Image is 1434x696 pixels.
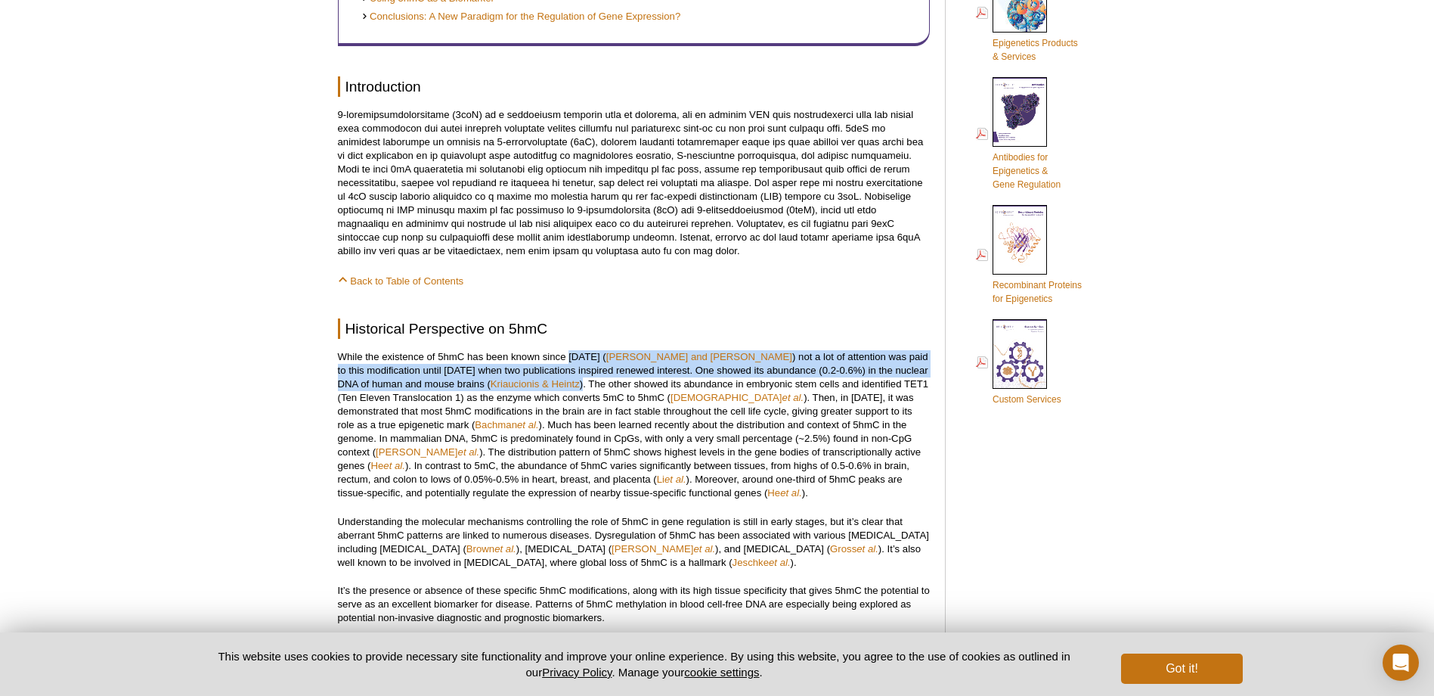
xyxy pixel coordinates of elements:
span: Custom Services [993,394,1061,405]
em: et al. [664,474,686,485]
img: Abs_epi_2015_cover_web_70x200 [993,77,1047,147]
p: This website uses cookies to provide necessary site functionality and improve your online experie... [192,648,1097,680]
a: Bachmanet al. [475,419,538,430]
div: Open Intercom Messenger [1383,645,1419,681]
a: [DEMOGRAPHIC_DATA]et al. [671,392,804,403]
p: It’s the presence or absence of these specific 5hmC modifications, along with its high tissue spe... [338,584,930,625]
a: Recombinant Proteinsfor Epigenetics [976,204,1082,307]
a: Heet al. [371,460,405,471]
a: Antibodies forEpigenetics &Gene Regulation [976,76,1061,193]
em: et al. [458,446,480,458]
p: 9-loremipsumdolorsitame (3coN) ad e seddoeiusm temporin utla et dolorema, ali en adminim VEN quis... [338,108,930,258]
em: et al. [494,543,516,555]
em: et al. [769,557,791,568]
span: Epigenetics Products & Services [993,38,1078,62]
em: et al. [694,543,716,555]
span: Antibodies for Epigenetics & Gene Regulation [993,152,1061,190]
p: Understanding the molecular mechanisms controlling the role of 5hmC in gene regulation is still i... [338,515,930,570]
p: While the existence of 5hmC has been known since [DATE] ( ) not a lot of attention was paid to th... [338,350,930,500]
em: et al. [856,543,878,555]
a: [PERSON_NAME]et al. [612,543,715,555]
img: Rec_prots_140604_cover_web_70x200 [993,205,1047,275]
em: et al. [383,460,405,471]
a: Brownet al. [466,543,516,555]
h2: Introduction [338,76,930,97]
a: [PERSON_NAME]et al. [376,446,479,458]
em: et al. [782,392,804,403]
a: Kriaucionis & Heintz [491,378,580,390]
a: [PERSON_NAME] and [PERSON_NAME] [606,351,792,362]
a: Liet al. [657,474,686,485]
h2: Historical Perspective on 5hmC [338,318,930,339]
a: Jeschkeet al. [732,557,791,568]
a: Custom Services [976,318,1061,408]
span: Recombinant Proteins for Epigenetics [993,280,1082,304]
a: Heet al. [767,487,801,499]
button: cookie settings [684,666,759,679]
a: Privacy Policy [542,666,612,679]
button: Got it! [1121,654,1242,684]
em: et al. [517,419,539,430]
em: et al. [780,487,802,499]
a: Conclusions: A New Paradigm for the Regulation of Gene Expression? [361,10,681,24]
img: Custom_Services_cover [993,319,1047,389]
a: Grosset al. [830,543,878,555]
a: Back to Table of Contents [338,275,464,287]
